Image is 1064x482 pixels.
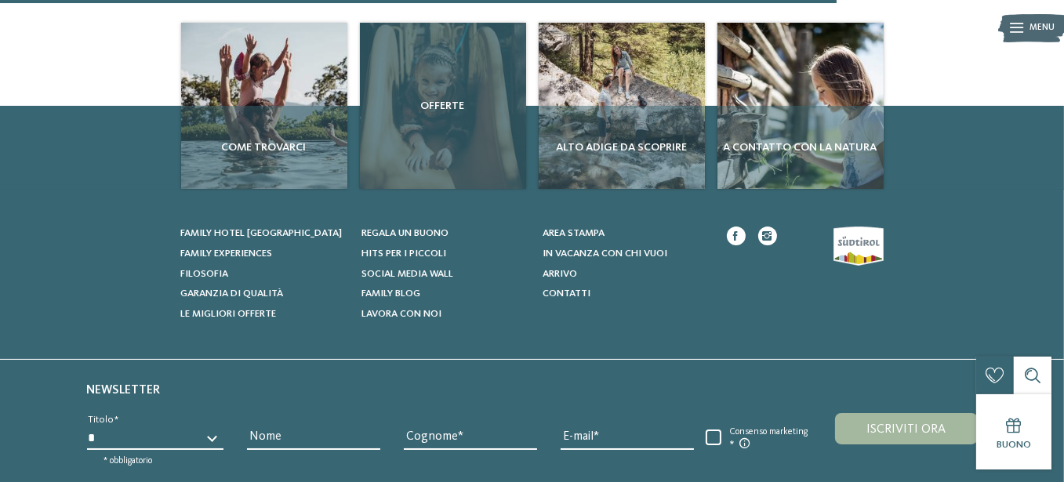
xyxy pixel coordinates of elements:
a: Family experiences [181,247,347,261]
a: Cercate un hotel per famiglie? Qui troverete solo i migliori! Alto Adige da scoprire [539,23,705,189]
span: Lavora con noi [361,309,441,319]
span: Offerte [366,98,520,114]
button: Iscriviti ora [835,413,977,444]
a: Family Blog [361,287,527,301]
span: A contatto con la natura [724,140,877,155]
img: Cercate un hotel per famiglie? Qui troverete solo i migliori! [539,23,705,189]
span: Family hotel [GEOGRAPHIC_DATA] [181,228,343,238]
span: Arrivo [543,269,577,279]
a: Social Media Wall [361,267,527,281]
a: Cercate un hotel per famiglie? Qui troverete solo i migliori! Come trovarci [181,23,347,189]
a: In vacanza con chi vuoi [543,247,708,261]
span: Contatti [543,288,590,299]
a: Buono [976,394,1051,469]
a: Area stampa [543,227,708,241]
span: Alto Adige da scoprire [545,140,699,155]
span: Consenso marketing [721,426,812,451]
a: Garanzia di qualità [181,287,347,301]
a: Arrivo [543,267,708,281]
span: Filosofia [181,269,229,279]
a: Lavora con noi [361,307,527,321]
img: Cercate un hotel per famiglie? Qui troverete solo i migliori! [717,23,884,189]
span: Buono [997,440,1031,450]
span: Social Media Wall [361,269,453,279]
span: Iscriviti ora [866,423,946,436]
span: Come trovarci [187,140,341,155]
a: Family hotel [GEOGRAPHIC_DATA] [181,227,347,241]
span: Family experiences [181,248,273,259]
span: * obbligatorio [104,456,153,466]
a: Hits per i piccoli [361,247,527,261]
span: Hits per i piccoli [361,248,446,259]
span: Le migliori offerte [181,309,277,319]
span: Family Blog [361,288,420,299]
a: Cercate un hotel per famiglie? Qui troverete solo i migliori! Offerte [360,23,526,189]
a: Le migliori offerte [181,307,347,321]
a: Filosofia [181,267,347,281]
span: In vacanza con chi vuoi [543,248,667,259]
span: Area stampa [543,228,605,238]
span: Regala un buono [361,228,448,238]
a: Regala un buono [361,227,527,241]
a: Cercate un hotel per famiglie? Qui troverete solo i migliori! A contatto con la natura [717,23,884,189]
span: Garanzia di qualità [181,288,284,299]
span: Newsletter [87,384,161,397]
a: Contatti [543,287,708,301]
img: Cercate un hotel per famiglie? Qui troverete solo i migliori! [181,23,347,189]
